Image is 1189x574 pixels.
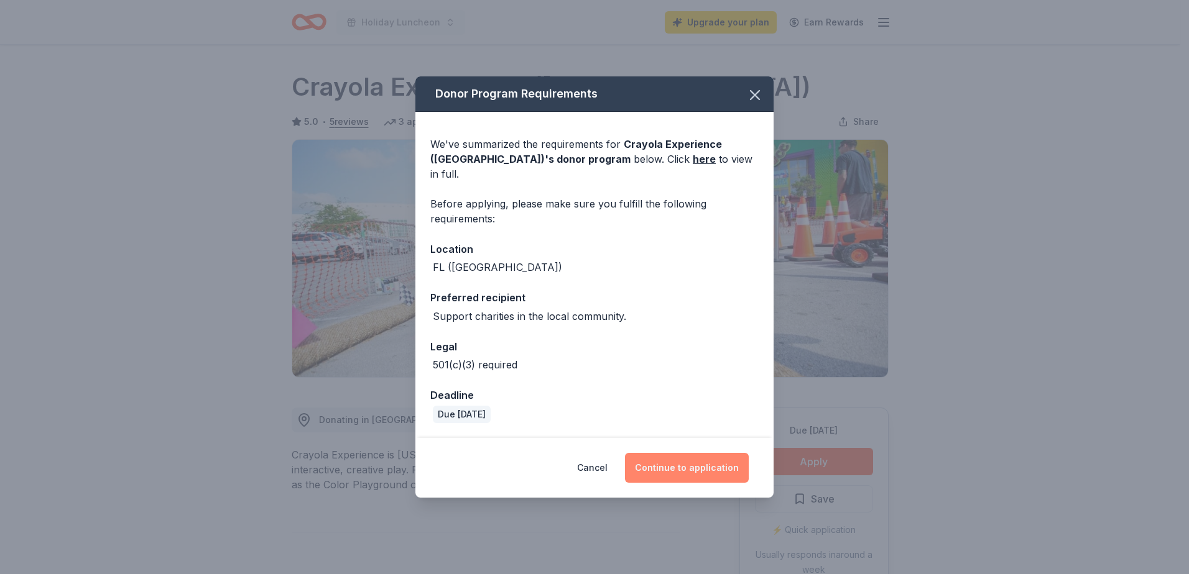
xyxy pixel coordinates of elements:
div: FL ([GEOGRAPHIC_DATA]) [433,260,562,275]
button: Continue to application [625,453,749,483]
div: Deadline [430,387,759,403]
div: Before applying, please make sure you fulfill the following requirements: [430,196,759,226]
div: Preferred recipient [430,289,759,306]
div: Due [DATE] [433,406,491,423]
div: Legal [430,339,759,355]
div: Location [430,241,759,257]
a: here [693,152,716,166]
div: 501(c)(3) required [433,357,517,372]
div: We've summarized the requirements for below. Click to view in full. [430,137,759,181]
div: Donor Program Requirements [415,76,774,112]
div: Support charities in the local community. [433,309,626,324]
button: Cancel [577,453,608,483]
